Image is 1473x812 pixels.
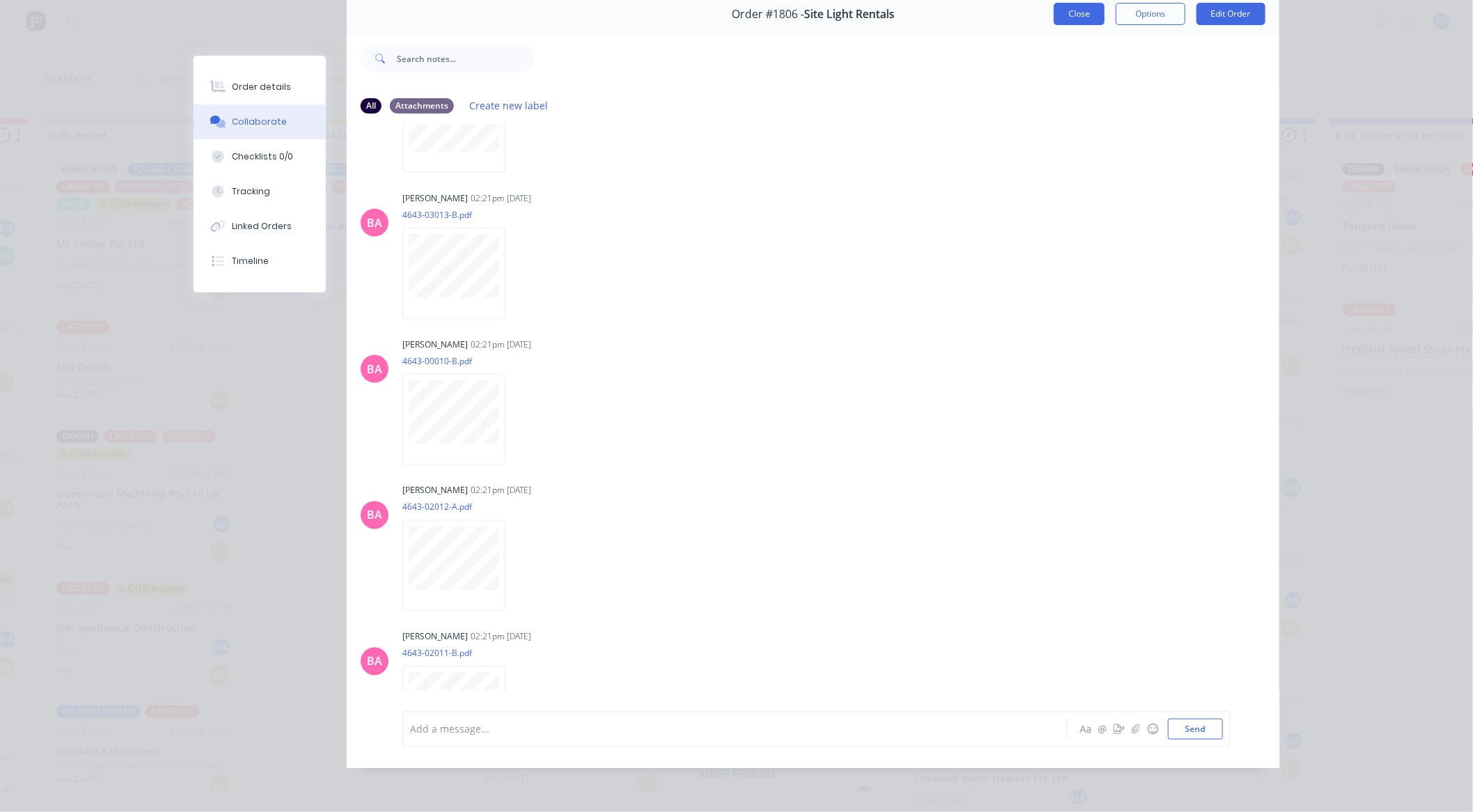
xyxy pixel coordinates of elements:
button: Collaborate [194,104,326,139]
div: Order details [233,81,292,93]
button: ☺ [1144,721,1161,737]
div: Tracking [233,185,271,198]
button: Order details [194,70,326,104]
button: Checklists 0/0 [194,139,326,174]
button: Timeline [194,244,326,279]
button: Options [1116,3,1186,25]
p: 4643-02012-A.pdf [402,501,519,513]
div: Checklists 0/0 [233,150,294,163]
div: BA [367,214,382,231]
button: Aa [1078,721,1094,737]
div: All [361,98,381,114]
div: 02:21pm [DATE] [471,192,531,205]
button: Close [1054,3,1105,25]
div: Linked Orders [233,220,292,233]
div: [PERSON_NAME] [402,485,468,497]
p: 4643-03013-B.pdf [402,209,519,221]
button: @ [1094,721,1111,737]
div: [PERSON_NAME] [402,631,468,643]
p: 4643-00010-B.pdf [402,355,519,367]
button: Send [1168,719,1223,740]
div: Collaborate [233,116,287,128]
div: Timeline [233,255,269,267]
button: Linked Orders [194,209,326,244]
div: BA [367,507,382,524]
div: BA [367,653,382,670]
div: [PERSON_NAME] [402,338,468,351]
div: 02:21pm [DATE] [471,485,531,497]
button: Create new label [462,96,556,115]
input: Search notes... [397,45,535,72]
div: [PERSON_NAME] [402,192,468,205]
div: 02:21pm [DATE] [471,338,531,351]
p: 4643-02011-B.pdf [402,648,519,659]
div: 02:21pm [DATE] [471,631,531,643]
span: Site Light Rentals [804,8,895,21]
button: Tracking [194,174,326,209]
span: Order #1806 - [732,8,804,21]
div: Attachments [390,98,454,114]
button: Edit Order [1197,3,1266,25]
div: BA [367,361,382,377]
